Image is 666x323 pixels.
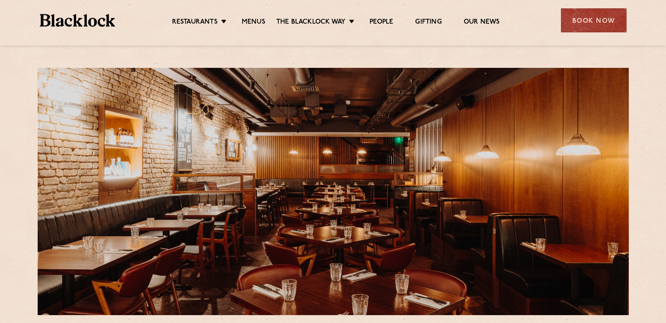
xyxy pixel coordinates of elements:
[370,18,393,28] a: People
[172,18,218,28] a: Restaurants
[464,18,500,28] a: Our News
[415,18,441,28] a: Gifting
[40,14,116,27] img: BL_Textured_Logo-footer-cropped.svg
[276,18,345,28] a: The Blacklock Way
[561,8,627,32] div: Book Now
[242,18,265,28] a: Menus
